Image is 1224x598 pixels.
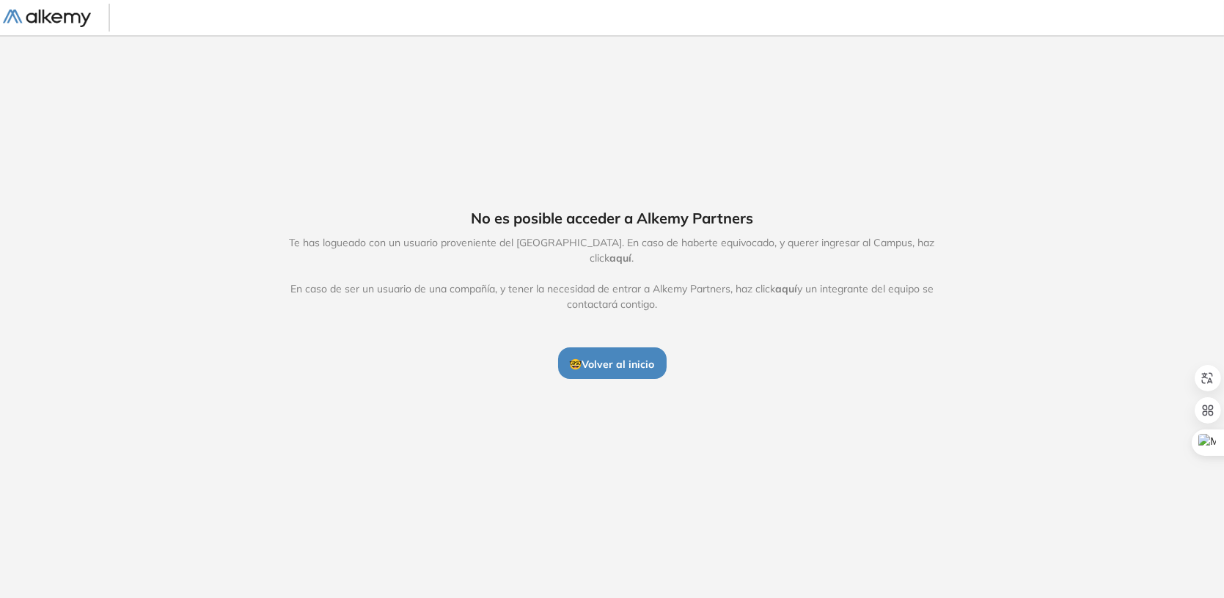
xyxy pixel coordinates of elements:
[960,428,1224,598] iframe: Chat Widget
[274,235,950,312] span: Te has logueado con un usuario proveniente del [GEOGRAPHIC_DATA]. En caso de haberte equivocado, ...
[775,282,797,295] span: aquí
[610,251,632,265] span: aquí
[960,428,1224,598] div: Widget de chat
[558,347,667,378] button: 🤓Volver al inicio
[3,10,91,28] img: Logo
[570,358,655,371] span: 🤓 Volver al inicio
[471,207,753,229] span: No es posible acceder a Alkemy Partners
